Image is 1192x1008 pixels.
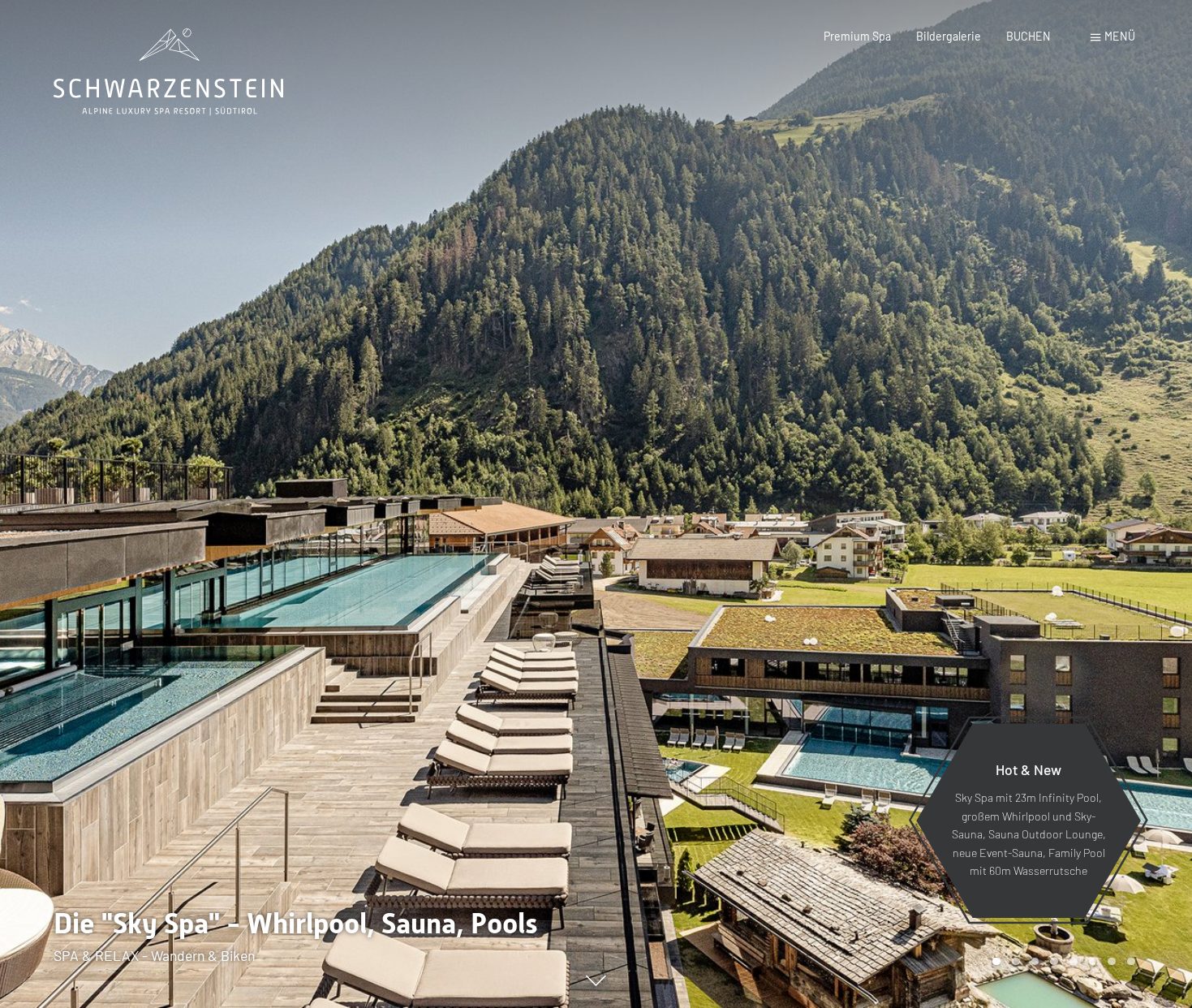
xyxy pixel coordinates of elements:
[1127,958,1135,966] div: Carousel Page 8
[1012,958,1020,966] div: Carousel Page 2
[915,722,1142,919] a: Hot & New Sky Spa mit 23m Infinity Pool, großem Whirlpool und Sky-Sauna, Sauna Outdoor Lounge, ne...
[987,958,1134,966] div: Carousel Pagination
[1108,958,1116,966] div: Carousel Page 7
[1050,958,1058,966] div: Carousel Page 4
[951,789,1106,881] p: Sky Spa mit 23m Infinity Pool, großem Whirlpool und Sky-Sauna, Sauna Outdoor Lounge, neue Event-S...
[1031,958,1039,966] div: Carousel Page 3
[1069,958,1078,966] div: Carousel Page 5
[1089,958,1097,966] div: Carousel Page 6
[992,958,1001,966] div: Carousel Page 1 (Current Slide)
[996,760,1061,778] span: Hot & New
[1006,29,1051,43] a: BUCHEN
[916,29,981,43] a: Bildergalerie
[1104,29,1135,43] span: Menü
[824,29,891,43] a: Premium Spa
